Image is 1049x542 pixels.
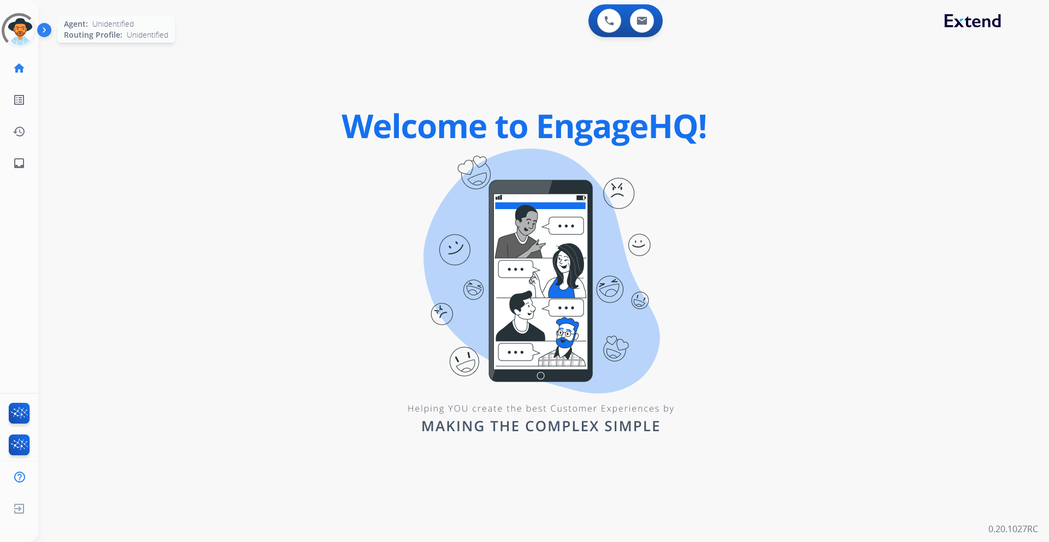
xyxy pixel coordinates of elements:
span: Unidentified [92,19,134,29]
mat-icon: inbox [13,157,26,170]
mat-icon: history [13,125,26,138]
span: Agent: [64,19,88,29]
span: Unidentified [127,29,168,40]
mat-icon: list_alt [13,93,26,106]
p: 0.20.1027RC [988,522,1038,535]
span: Routing Profile: [64,29,122,40]
mat-icon: home [13,62,26,75]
